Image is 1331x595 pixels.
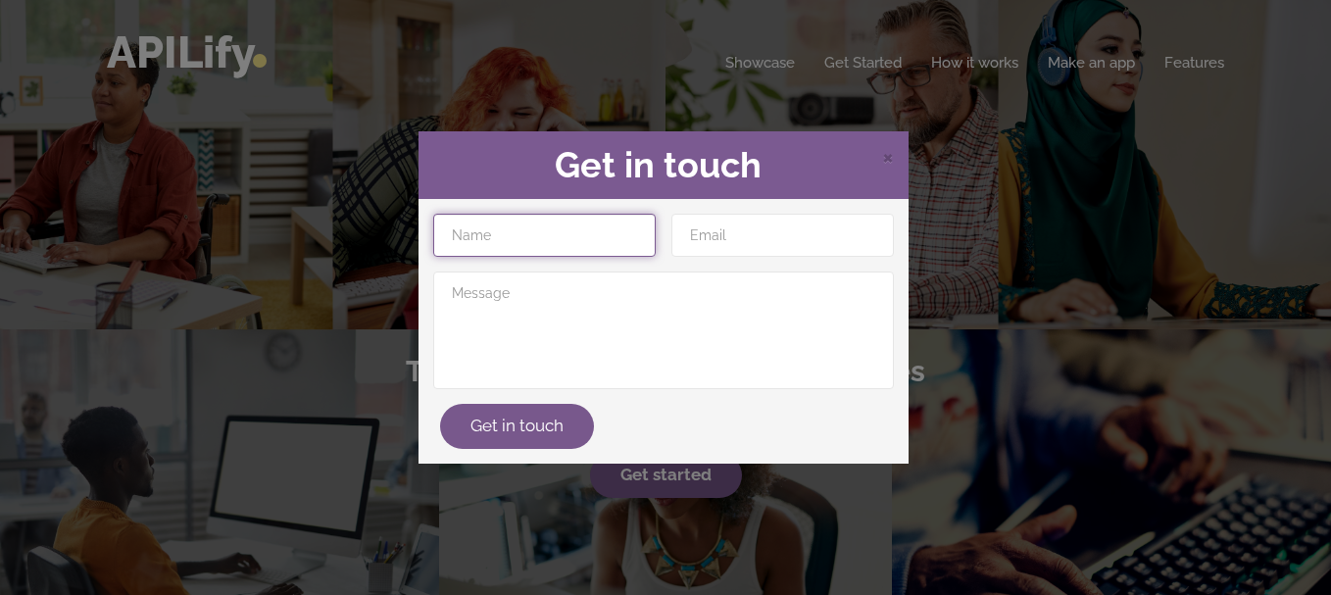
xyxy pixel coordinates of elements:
[882,144,894,169] span: Close
[433,146,894,185] h2: Get in touch
[440,404,594,449] button: Get in touch
[433,214,656,257] input: Name
[671,214,894,257] input: Email
[882,141,894,171] span: ×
